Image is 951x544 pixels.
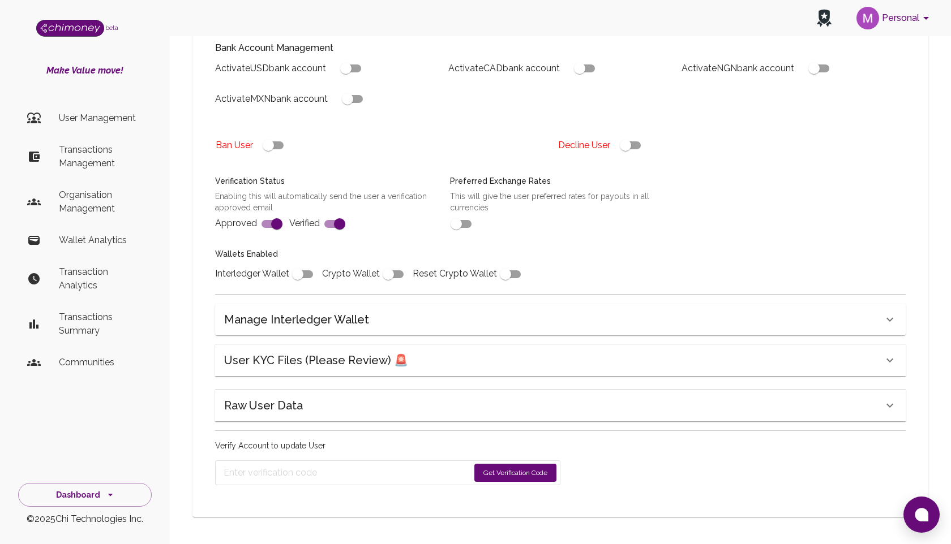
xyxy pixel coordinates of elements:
p: Wallet Analytics [59,234,143,247]
h6: Verification Status [215,175,436,188]
button: Get Verification Code [474,464,556,482]
p: Decline User [558,139,610,152]
p: Ban User [216,139,253,152]
p: This will give the user preferred rates for payouts in all currencies [450,191,671,213]
p: Transactions Summary [59,310,143,338]
p: Verify Account to update User [215,440,560,451]
p: Bank Account Management [215,41,906,55]
h6: Activate USD bank account [215,61,326,76]
button: Dashboard [18,483,152,507]
button: account of current user [852,3,937,33]
div: Raw User Data [215,390,906,421]
h6: Preferred Exchange Rates [450,175,671,188]
h6: User KYC Files (Please Review) 🚨 [224,351,408,369]
h6: Manage Interledger Wallet [224,310,369,329]
input: Enter verification code [224,464,469,482]
p: User Management [59,111,143,125]
img: avatar [856,7,879,29]
div: Manage Interledger Wallet [215,304,906,335]
div: Approved Verified [202,162,436,235]
p: Communities [59,356,143,369]
span: beta [105,24,118,31]
h6: Activate NGN bank account [682,61,794,76]
h6: Wallets Enabled [215,248,554,261]
p: Transactions Management [59,143,143,170]
button: Open chat window [903,496,940,533]
h6: Activate CAD bank account [448,61,560,76]
h6: Activate MXN bank account [215,91,328,107]
p: Organisation Management [59,188,143,215]
div: Interledger Wallet Crypto Wallet Reset Crypto Wallet [202,235,554,285]
p: Enabling this will automatically send the user a verification approved email [215,191,436,213]
p: Transaction Analytics [59,265,143,292]
img: Logo [36,20,104,37]
div: User KYC Files (Please Review) 🚨 [215,344,906,376]
h6: Raw User Data [224,396,303,415]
